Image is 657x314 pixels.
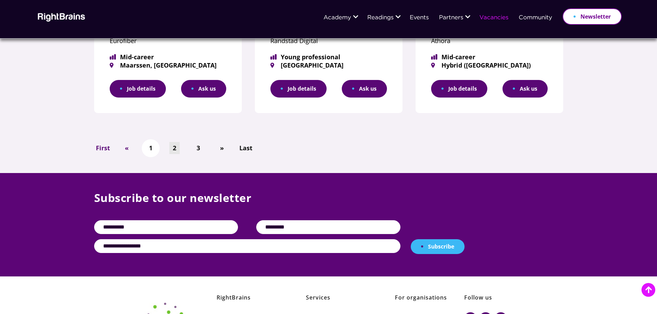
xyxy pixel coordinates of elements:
[270,35,387,47] p: Randstad Digital
[110,62,226,68] span: Maarssen, [GEOGRAPHIC_DATA]
[431,62,548,68] span: Hybrid ([GEOGRAPHIC_DATA])
[342,80,387,98] button: Ask us
[146,142,156,154] a: 1
[110,54,226,60] span: Mid-career
[431,35,548,47] p: Athora
[169,142,180,154] a: 2
[193,142,203,154] a: 3
[217,142,227,154] a: »
[110,80,166,98] a: Job details
[181,80,226,98] button: Ask us
[367,15,394,21] a: Readings
[110,35,226,47] p: Eurofiber
[94,190,563,220] p: Subscribe to our newsletter
[96,143,110,153] span: First
[323,15,351,21] a: Academy
[236,142,256,154] a: Last
[270,54,387,60] span: Young professional
[395,294,464,312] h6: For organisations
[270,62,387,68] span: [GEOGRAPHIC_DATA]
[36,12,86,22] img: Rightbrains
[411,239,465,254] button: Subscribe
[464,294,522,312] h6: Follow us
[563,8,622,25] a: Newsletter
[410,15,429,21] a: Events
[431,80,487,98] a: Job details
[306,294,375,312] h6: Services
[439,15,463,21] a: Partners
[502,80,548,98] button: Ask us
[217,294,286,312] h6: RightBrains
[479,15,508,21] a: Vacancies
[519,15,552,21] a: Community
[270,80,327,98] a: Job details
[431,54,548,60] span: Mid-career
[125,143,129,153] span: «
